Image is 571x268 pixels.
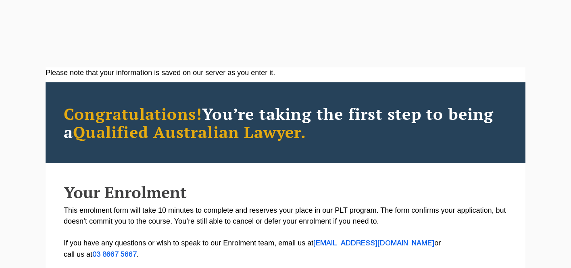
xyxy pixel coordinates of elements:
a: 03 8667 5667 [92,251,137,258]
a: [EMAIL_ADDRESS][DOMAIN_NAME] [313,240,434,247]
span: Congratulations! [64,103,202,124]
h2: You’re taking the first step to being a [64,105,507,141]
p: This enrolment form will take 10 minutes to complete and reserves your place in our PLT program. ... [64,205,507,260]
span: Qualified Australian Lawyer. [73,121,306,142]
div: Please note that your information is saved on our server as you enter it. [46,67,525,78]
h2: Your Enrolment [64,183,507,201]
